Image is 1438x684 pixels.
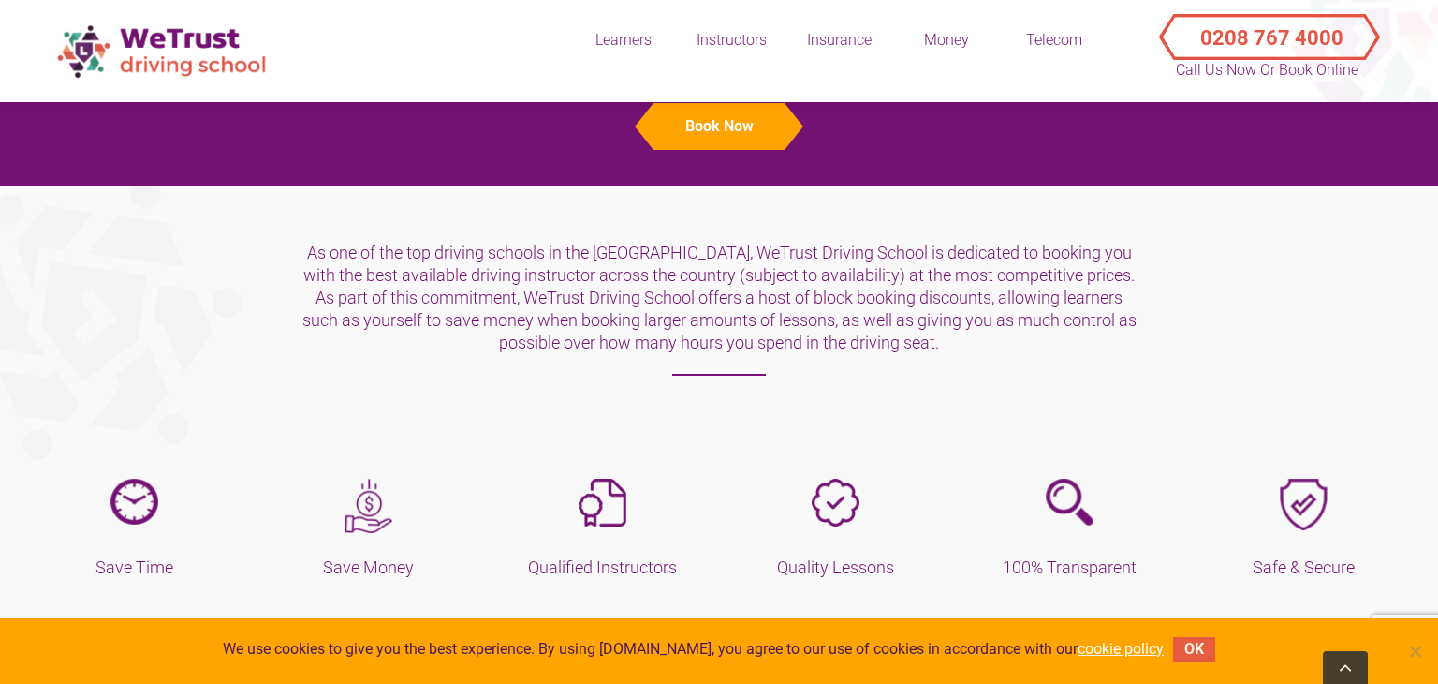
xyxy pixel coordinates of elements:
[967,555,1174,581] h5: 100% Transparent
[499,555,706,581] h5: Qualified Instructors
[1078,640,1164,658] a: cookie policy
[1167,9,1368,47] button: Call Us Now or Book Online
[1200,555,1407,581] h5: Safe & Secure
[1174,59,1361,82] p: Call Us Now or Book Online
[900,30,993,51] div: Money
[110,479,158,525] img: wall-clock.png
[47,15,281,87] img: wetrust-ds-logo.png
[1046,479,1093,526] img: transparent-purple.png
[1173,637,1215,662] button: OK
[1007,30,1101,51] div: Telecom
[792,30,886,51] div: Insurance
[579,479,626,527] img: file-certificate-light.png
[19,103,1419,150] a: Book Now
[812,479,859,527] img: badge-check-light.png
[1143,9,1391,47] a: Call Us Now or Book Online 0208 767 4000
[1280,479,1328,530] img: shield.png
[301,242,1138,376] p: As one of the top driving schools in the [GEOGRAPHIC_DATA], WeTrust Driving School is dedicated t...
[1405,642,1424,661] span: No
[345,479,392,533] img: save-money.png
[577,30,670,51] div: Learners
[31,555,238,581] h5: Save Time
[684,30,778,51] div: Instructors
[223,639,1164,660] span: We use cookies to give you the best experience. By using [DOMAIN_NAME], you agree to our use of c...
[733,555,940,581] h5: Quality Lessons
[265,555,472,581] h5: Save Money
[653,103,785,150] button: Book Now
